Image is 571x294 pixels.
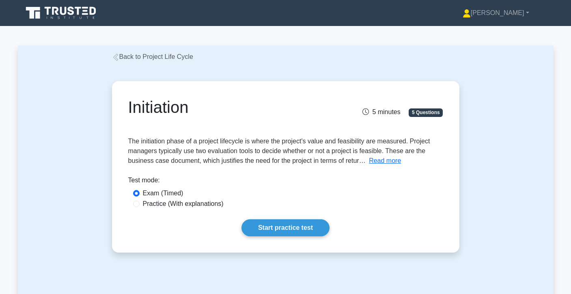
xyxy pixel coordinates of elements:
[128,97,335,117] h1: Initiation
[369,156,401,166] button: Read more
[241,219,330,236] a: Start practice test
[362,108,400,115] span: 5 minutes
[409,108,443,117] span: 5 Questions
[128,138,430,164] span: The initiation phase of a project lifecycle is where the project's value and feasibility are meas...
[143,188,183,198] label: Exam (Timed)
[112,53,193,60] a: Back to Project Life Cycle
[128,175,443,188] div: Test mode:
[143,199,224,209] label: Practice (With explanations)
[443,5,549,21] a: [PERSON_NAME]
